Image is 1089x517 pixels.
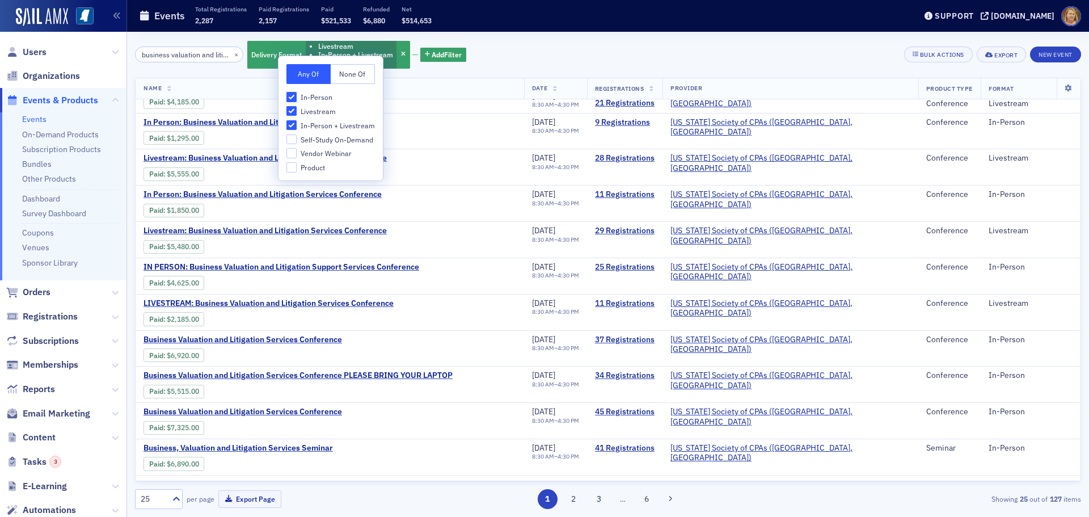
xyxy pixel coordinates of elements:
a: Paid [149,242,163,251]
a: SailAMX [16,8,68,26]
time: 8:30 AM [532,452,554,460]
a: Paid [149,206,163,215]
div: – [532,453,579,460]
div: – [532,344,579,352]
div: Paid: 11 - $129500 [143,131,204,145]
a: Organizations [6,70,80,82]
input: Self-Study On-Demand [286,134,297,145]
span: $6,920.00 [167,351,199,360]
a: Events [22,114,47,124]
time: 4:30 PM [558,236,579,243]
div: – [532,200,579,207]
button: 1 [538,489,558,509]
p: Net [402,5,432,13]
span: Tasks [23,456,61,468]
strong: 25 [1018,494,1029,504]
span: $7,325.00 [167,423,199,432]
li: In-Person + Livestream [318,51,393,59]
time: 4:30 PM [558,271,579,279]
span: … [615,494,631,504]
button: Export [977,47,1026,62]
a: Paid [149,460,163,468]
a: Paid [149,98,163,106]
span: Product Type [926,84,973,92]
a: Users [6,46,47,58]
a: Bundles [22,159,52,169]
input: Search… [135,47,243,62]
p: Paid [321,5,351,13]
button: Any Of [286,64,331,84]
a: Livestream: Business Valuation and Litigation Services Conference [143,226,387,236]
span: Vendor Webinar [301,149,352,158]
time: 8:30 AM [532,271,554,279]
div: Paid: 26 - $418500 [143,95,204,108]
time: 8:30 AM [532,308,554,316]
span: [DATE] [532,298,555,308]
span: : [149,98,167,106]
label: Vendor Webinar [286,148,375,158]
a: Sponsor Library [22,258,78,268]
a: Business Valuation and Litigation Services Conference [143,335,342,345]
input: Vendor Webinar [286,148,297,158]
a: Business, Valuation and Litigation Services Seminar [143,443,334,453]
input: Product [286,162,297,173]
button: 2 [563,489,583,509]
span: Orders [23,286,50,299]
div: 25 [141,493,166,505]
a: [US_STATE] Society of CPAs ([GEOGRAPHIC_DATA], [GEOGRAPHIC_DATA]) [670,407,910,427]
span: Mississippi Society of CPAs (Ridgeland, MS) [670,480,910,499]
a: Memberships [6,359,78,371]
span: Livestream [301,107,336,116]
span: [DATE] [532,479,555,489]
span: E-Learning [23,480,67,493]
div: Showing out of items [774,494,1081,504]
div: Conference [926,190,973,200]
input: In-Person [286,92,297,102]
a: In Person: Business Valuation and Litigation Services Conference [143,117,382,128]
span: $514,653 [402,16,432,25]
p: Total Registrations [195,5,247,13]
a: Survey Dashboard [22,208,86,218]
span: [DATE] [532,443,555,453]
span: [DATE] [532,370,555,380]
a: 41 Registrations [595,443,655,453]
span: : [149,315,167,323]
div: In-Person [989,117,1073,128]
span: In-Person [301,93,332,102]
a: Coupons [22,228,54,238]
span: $5,555.00 [167,170,199,178]
div: Paid: 31 - $548000 [143,240,204,254]
a: In Person: Business Valuation and Litigation Services Conference [143,190,382,200]
span: : [149,170,167,178]
span: [DATE] [532,117,555,127]
span: $5,515.00 [167,387,199,396]
span: Mississippi Society of CPAs (Ridgeland, MS) [670,262,910,282]
div: – [532,127,579,134]
a: Paid [149,315,163,323]
div: Paid: 45 - $689000 [143,457,204,470]
a: 21 Registrations [595,98,655,108]
a: Subscriptions [6,335,79,347]
div: Conference [926,407,973,417]
span: [DATE] [532,262,555,272]
span: Name [143,84,162,92]
span: [DATE] [532,189,555,199]
span: Reports [23,383,55,396]
a: Paid [149,279,163,287]
span: Self-Study On-Demand [301,135,373,145]
time: 8:30 AM [532,101,554,109]
span: $4,625.00 [167,279,199,287]
span: : [149,242,167,251]
span: IN PERSON: Business Valuation and Litigation Support Services Conference [143,262,419,272]
a: [US_STATE] Society of CPAs ([GEOGRAPHIC_DATA], [GEOGRAPHIC_DATA]) [670,190,910,209]
a: Paid [149,351,163,360]
label: In-Person [286,92,375,102]
a: Email Marketing [6,407,90,420]
time: 4:30 PM [558,127,579,134]
time: 4:30 PM [558,452,579,460]
span: : [149,387,167,396]
a: Content [6,431,56,444]
button: 3 [589,489,609,509]
li: Livestream [318,42,393,51]
a: E-Learning [6,480,67,493]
